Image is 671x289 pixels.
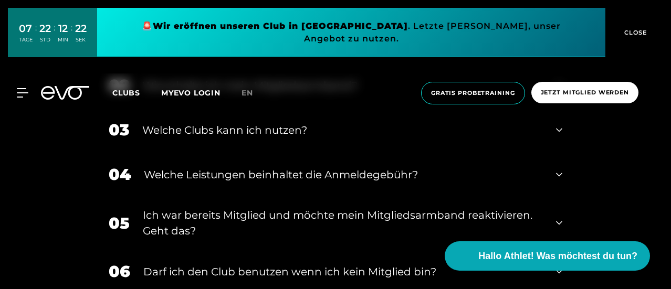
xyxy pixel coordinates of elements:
span: en [242,88,253,98]
div: Ich war bereits Mitglied und möchte mein Mitgliedsarmband reaktivieren. Geht das? [143,207,543,239]
div: 12 [58,21,68,36]
div: 06 [109,260,130,283]
button: Hallo Athlet! Was möchtest du tun? [445,241,650,271]
div: MIN [58,36,68,44]
span: Gratis Probetraining [431,89,515,98]
div: 04 [109,163,131,186]
div: 05 [109,211,130,235]
div: 22 [39,21,51,36]
a: Clubs [112,88,161,98]
a: en [242,87,266,99]
span: Clubs [112,88,140,98]
div: : [35,22,37,50]
div: STD [39,36,51,44]
div: Darf ich den Club benutzen wenn ich kein Mitglied bin? [143,264,543,280]
span: CLOSE [622,28,647,37]
div: Welche Leistungen beinhaltet die Anmeldegebühr? [144,167,543,183]
button: CLOSE [605,8,663,57]
span: Hallo Athlet! Was möchtest du tun? [478,249,637,263]
span: Jetzt Mitglied werden [541,88,629,97]
div: : [54,22,55,50]
div: 07 [19,21,33,36]
div: Welche Clubs kann ich nutzen? [142,122,543,138]
div: TAGE [19,36,33,44]
div: 03 [109,118,129,142]
a: Gratis Probetraining [418,82,528,104]
a: MYEVO LOGIN [161,88,221,98]
div: 22 [75,21,87,36]
div: SEK [75,36,87,44]
a: Jetzt Mitglied werden [528,82,642,104]
div: : [71,22,72,50]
